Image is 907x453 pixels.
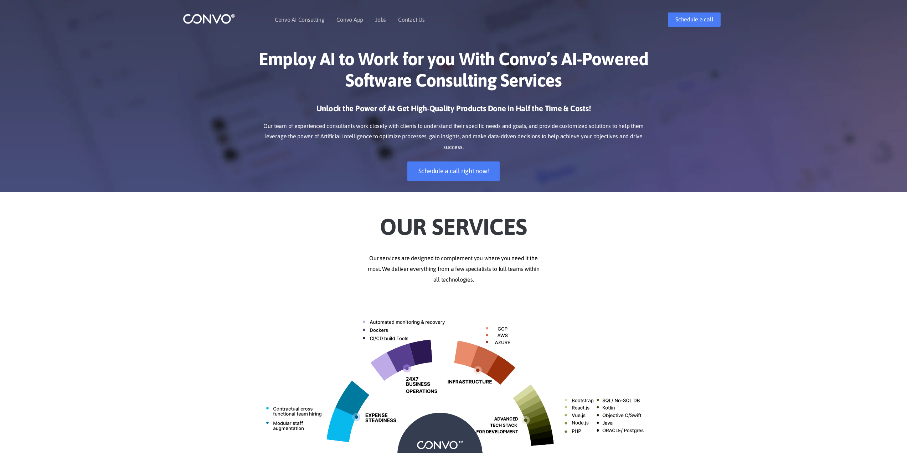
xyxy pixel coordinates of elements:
[336,17,363,22] a: Convo App
[256,202,651,242] h2: Our Services
[275,17,324,22] a: Convo AI Consulting
[183,13,235,24] img: logo_1.png
[375,17,386,22] a: Jobs
[256,121,651,153] p: Our team of experienced consultants work closely with clients to understand their specific needs ...
[407,161,500,181] a: Schedule a call right now!
[668,12,721,27] a: Schedule a call
[256,103,651,119] h3: Unlock the Power of AI: Get High-Quality Products Done in Half the Time & Costs!
[398,17,425,22] a: Contact Us
[256,48,651,96] h1: Employ AI to Work for you With Convo’s AI-Powered Software Consulting Services
[256,253,651,285] p: Our services are designed to complement you where you need it the most. We deliver everything fro...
